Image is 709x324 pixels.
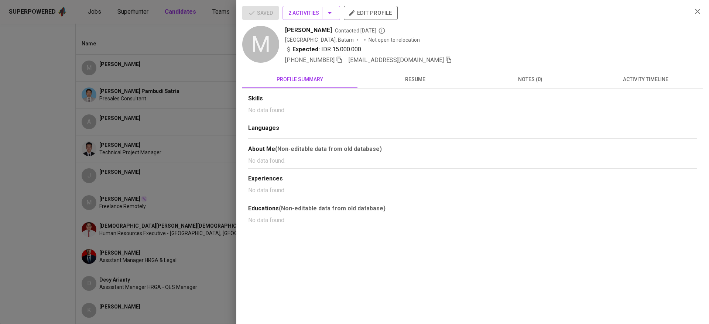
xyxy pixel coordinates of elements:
b: (Non-editable data from old database) [275,145,382,152]
span: notes (0) [477,75,583,84]
div: Experiences [248,175,697,183]
span: 2 Activities [288,8,334,18]
span: activity timeline [592,75,699,84]
div: Educations [248,204,697,213]
a: edit profile [344,10,398,15]
button: edit profile [344,6,398,20]
span: [PERSON_NAME] [285,26,332,35]
b: (Non-editable data from old database) [279,205,386,212]
div: M [242,26,279,63]
div: Languages [248,124,697,132]
span: resume [362,75,468,84]
p: No data found. [248,186,697,195]
button: 2 Activities [282,6,340,20]
span: [EMAIL_ADDRESS][DOMAIN_NAME] [349,56,444,63]
span: edit profile [350,8,392,18]
span: [PHONE_NUMBER] [285,56,335,63]
p: No data found. [248,156,697,165]
p: No data found. [248,106,697,115]
div: About Me [248,145,697,154]
div: Skills [248,94,697,103]
b: Expected: [292,45,320,54]
div: IDR 15.000.000 [285,45,361,54]
span: profile summary [247,75,353,84]
svg: By Batam recruiter [378,27,386,34]
p: Not open to relocation [369,36,420,44]
div: [GEOGRAPHIC_DATA], Batam [285,36,354,44]
p: No data found. [248,216,697,225]
span: Contacted [DATE] [335,27,386,34]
